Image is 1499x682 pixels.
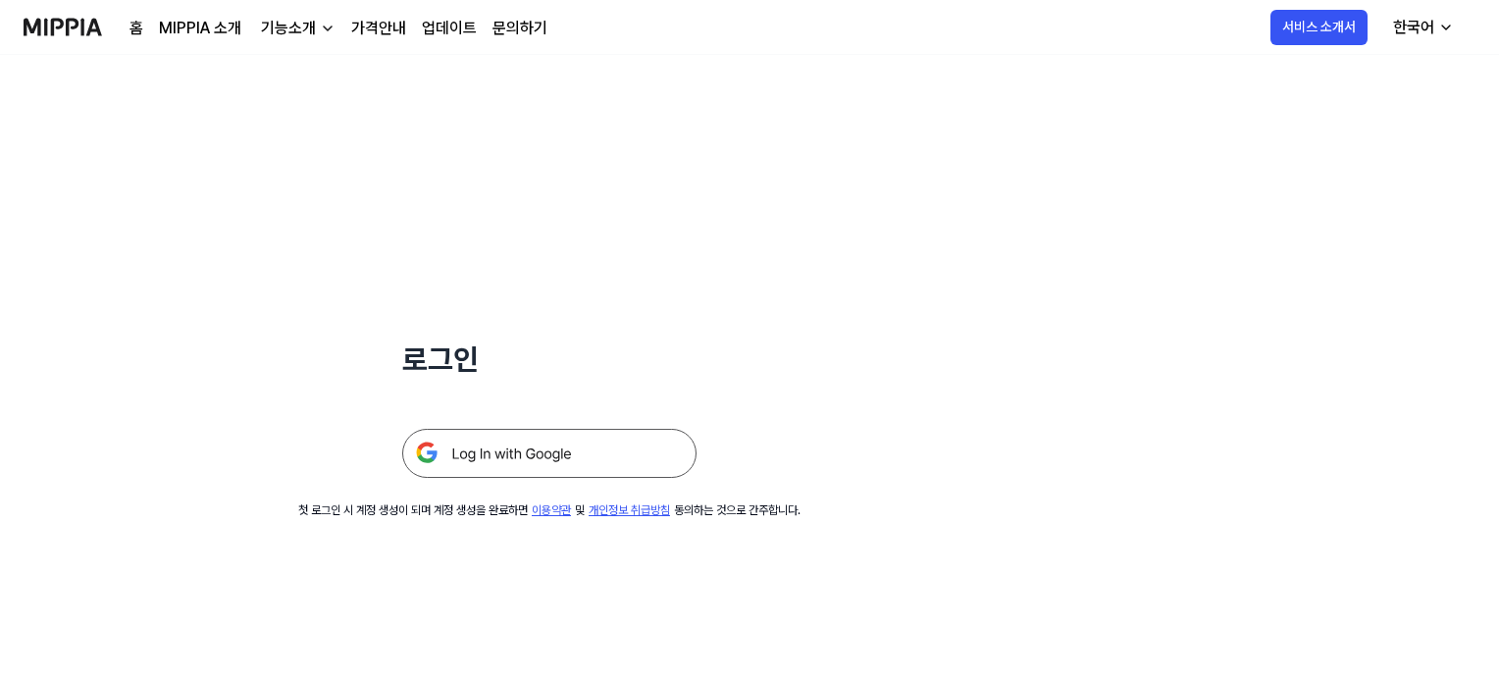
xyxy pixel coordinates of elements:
[402,429,697,478] img: 구글 로그인 버튼
[257,17,320,40] div: 기능소개
[422,17,477,40] a: 업데이트
[129,17,143,40] a: 홈
[320,21,336,36] img: down
[402,338,697,382] h1: 로그인
[298,501,801,519] div: 첫 로그인 시 계정 생성이 되며 계정 생성을 완료하면 및 동의하는 것으로 간주합니다.
[257,17,336,40] button: 기능소개
[1377,8,1466,47] button: 한국어
[532,503,571,517] a: 이용약관
[589,503,670,517] a: 개인정보 취급방침
[159,17,241,40] a: MIPPIA 소개
[351,17,406,40] a: 가격안내
[492,17,547,40] a: 문의하기
[1270,10,1368,45] button: 서비스 소개서
[1389,16,1438,39] div: 한국어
